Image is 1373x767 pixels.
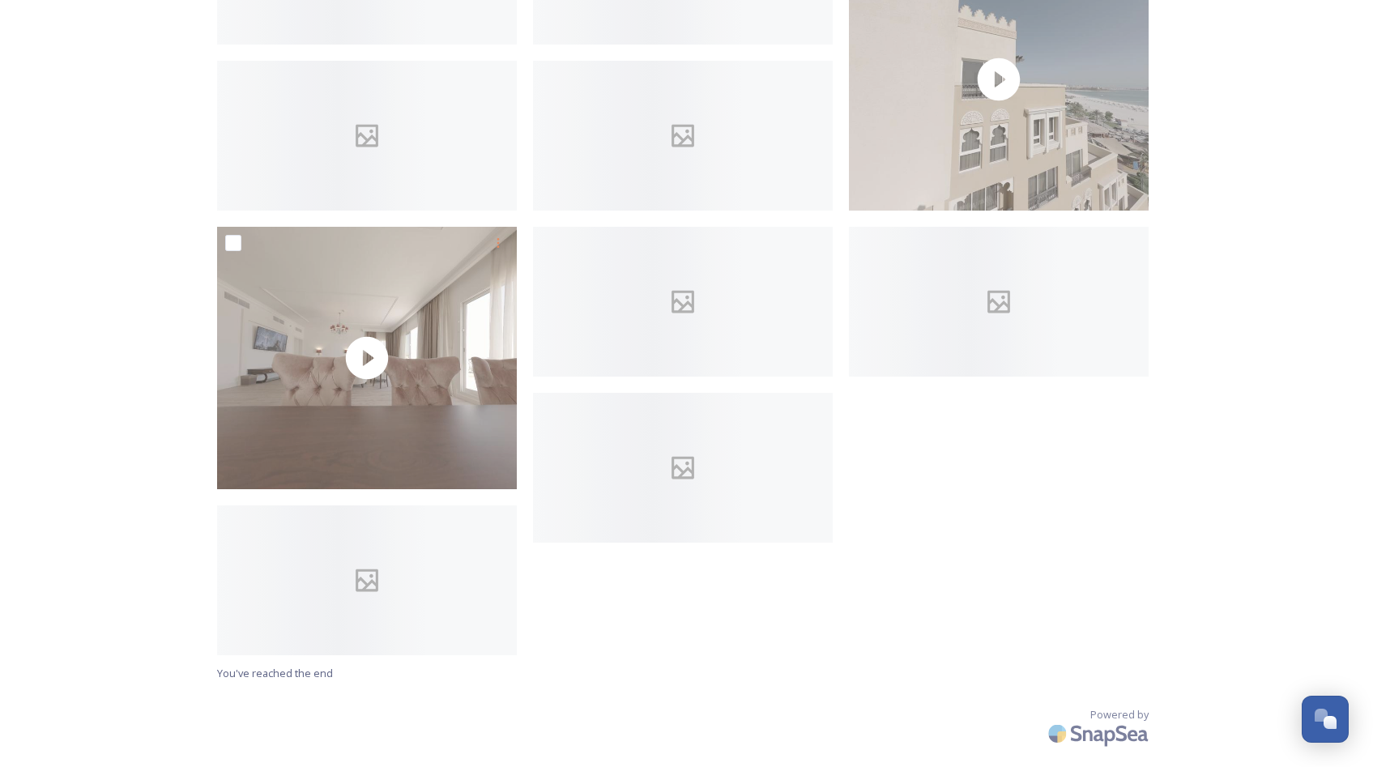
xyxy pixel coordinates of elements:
[217,227,517,489] img: thumbnail
[1043,714,1157,752] img: SnapSea Logo
[217,666,333,680] span: You've reached the end
[1302,696,1349,743] button: Open Chat
[1090,707,1149,722] span: Powered by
